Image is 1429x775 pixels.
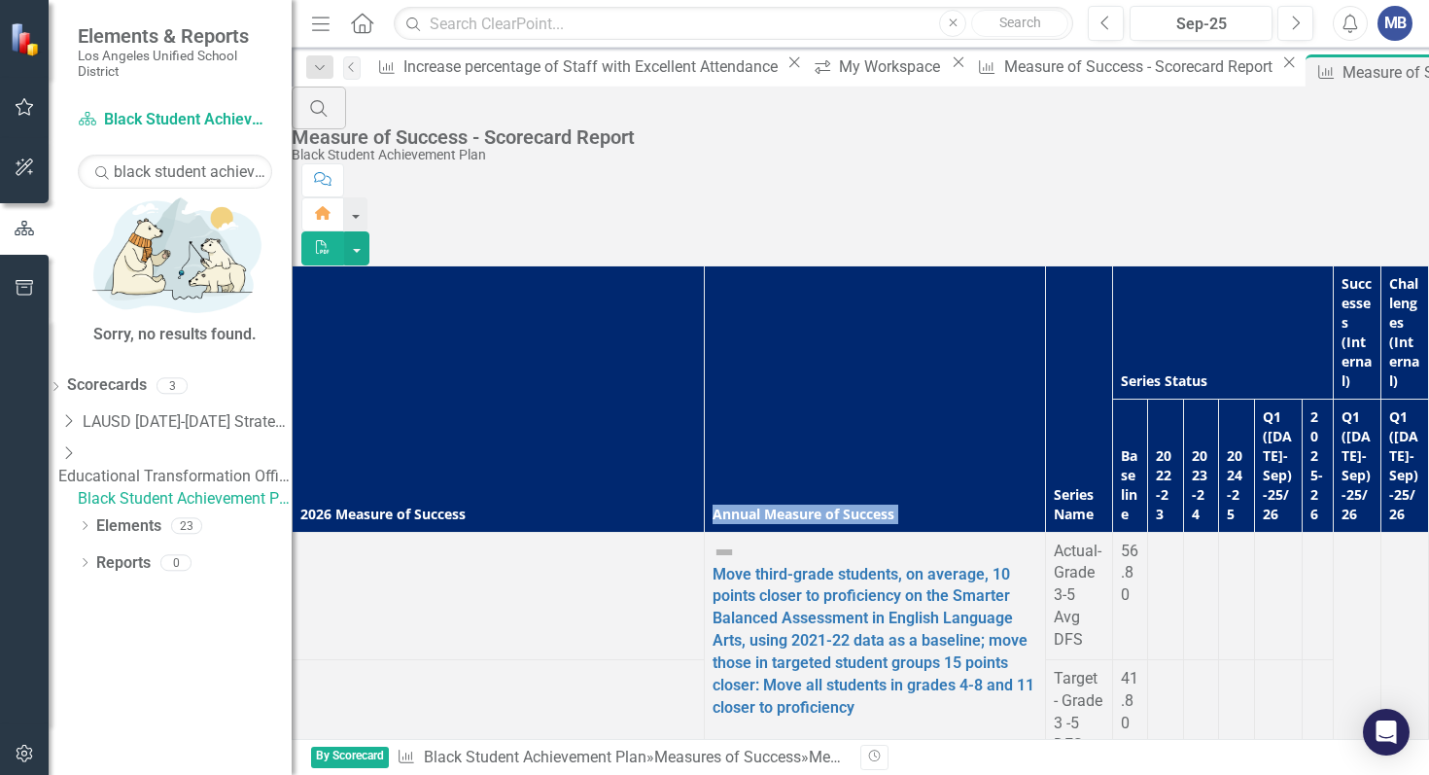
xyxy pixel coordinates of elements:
[78,488,292,511] a: Black Student Achievement Plan
[78,109,272,131] a: Black Student Achievement Plan
[713,541,736,564] img: Not Defined
[292,126,1419,148] div: Measure of Success - Scorecard Report
[999,15,1041,30] span: Search
[157,377,188,394] div: 3
[292,148,1419,162] div: Black Student Achievement Plan
[58,466,292,488] a: Educational Transformation Office
[713,505,1037,524] div: Annual Measure of Success
[78,24,272,48] span: Elements & Reports
[654,748,801,766] a: Measures of Success
[1130,6,1272,41] button: Sep-25
[1184,532,1218,659] td: Double-Click to Edit
[1227,446,1247,524] div: 2024-25
[1121,371,1325,391] div: Series Status
[403,54,783,79] div: Increase percentage of Staff with Excellent Attendance
[1389,407,1420,524] div: Q1 ([DATE]-Sep)-25/26
[394,7,1073,41] input: Search ClearPoint...
[1377,6,1412,41] button: MB
[1184,659,1218,764] td: Double-Click to Edit
[78,155,272,189] input: Search Below...
[1218,532,1255,659] td: Double-Click to Edit
[83,411,292,434] a: LAUSD [DATE]-[DATE] Strategic Plan
[713,565,1034,717] a: Move third-grade students, on average, 10 points closer to proficiency on the Smarter Balanced As...
[1303,659,1334,764] td: Double-Click to Edit
[839,54,946,79] div: My Workspace
[10,22,44,56] img: ClearPoint Strategy
[78,189,272,318] img: No results found
[1255,532,1303,659] td: Double-Click to Edit
[1263,407,1294,524] div: Q1 ([DATE]-Sep)-25/26
[1136,13,1266,36] div: Sep-25
[1054,542,1101,649] span: Actual- Grade 3-5 Avg DFS
[1004,54,1277,79] div: Measure of Success - Scorecard Report
[1389,274,1420,391] div: Challenges (Internal)
[1363,709,1410,756] div: Open Intercom Messenger
[370,54,783,79] a: Increase percentage of Staff with Excellent Attendance
[96,552,151,575] a: Reports
[971,10,1068,37] button: Search
[171,517,202,534] div: 23
[1342,274,1373,391] div: Successes (Internal)
[78,48,272,80] small: Los Angeles Unified School District
[1255,659,1303,764] td: Double-Click to Edit
[1121,669,1138,732] span: 41.80
[424,748,646,766] a: Black Student Achievement Plan
[1121,542,1138,605] span: 56.80
[1156,446,1176,524] div: 2022-23
[1113,659,1148,764] td: Double-Click to Edit
[1310,407,1325,524] div: 2025-26
[1054,485,1104,524] div: Series Name
[1046,659,1113,764] td: Double-Click to Edit
[1147,532,1184,659] td: Double-Click to Edit
[1046,532,1113,659] td: Double-Click to Edit
[1054,669,1102,755] span: Target - Grade 3 -5 DFS
[971,54,1277,79] a: Measure of Success - Scorecard Report
[1192,446,1209,524] div: 2023-24
[1303,532,1334,659] td: Double-Click to Edit
[1147,659,1184,764] td: Double-Click to Edit
[160,554,192,571] div: 0
[1113,532,1148,659] td: Double-Click to Edit
[807,54,946,79] a: My Workspace
[1218,659,1255,764] td: Double-Click to Edit
[67,374,147,397] a: Scorecards
[96,515,161,538] a: Elements
[397,747,846,769] div: » »
[311,747,389,769] span: By Scorecard
[809,748,1077,766] div: Measure of Success - Scorecard Report
[1121,446,1139,524] div: Baseline
[1342,407,1373,524] div: Q1 ([DATE]-Sep)-25/26
[300,505,696,524] div: 2026 Measure of Success
[93,324,257,346] div: Sorry, no results found.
